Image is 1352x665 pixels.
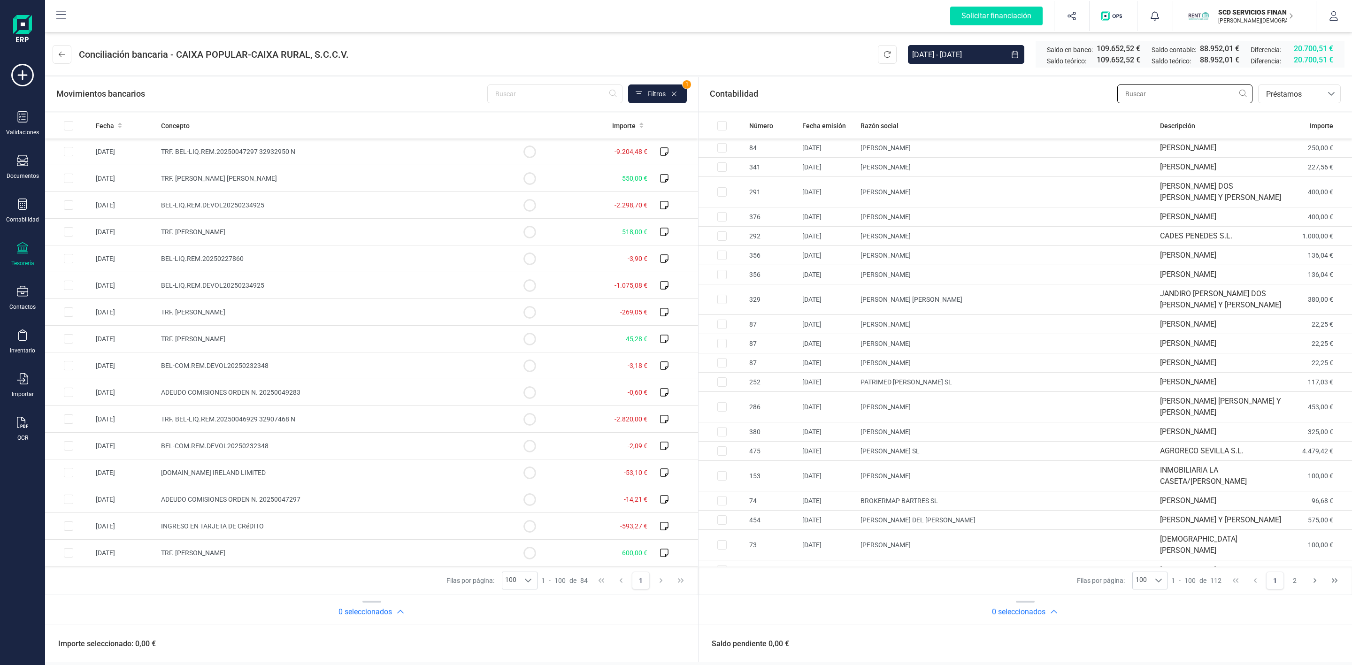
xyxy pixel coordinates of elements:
[799,373,856,392] td: [DATE]
[64,254,73,263] div: Row Selected 3b80b746-9285-40b5-b7a5-18e150597e1d
[64,388,73,397] div: Row Selected ac845faf-5ddc-4403-8096-2ee6c8644663
[745,353,799,373] td: 87
[1287,422,1352,442] td: 325,00 €
[1262,89,1319,100] span: Préstamos
[161,389,300,396] span: ADEUDO COMISIONES ORDEN N. 20250049283
[1287,560,1352,580] td: 420,24 €
[992,606,1045,618] h2: 0 seleccionados
[1287,442,1352,461] td: 4.479,42 €
[802,121,846,130] span: Fecha emisión
[161,121,190,130] span: Concepto
[64,548,73,558] div: Row Selected 0c03ffce-f73a-466c-9421-3d3c3e47bb5d
[857,265,1157,284] td: [PERSON_NAME]
[799,560,856,580] td: [DATE]
[1287,177,1352,207] td: 400,00 €
[1095,1,1131,31] button: Logo de OPS
[799,265,856,284] td: [DATE]
[1251,56,1281,66] span: Diferencia:
[717,212,727,222] div: Row Selected ded3f34e-1c2f-4041-a40d-1655cc6e6df6
[857,284,1157,315] td: [PERSON_NAME] [PERSON_NAME]
[1246,572,1264,589] button: Previous Page
[857,246,1157,265] td: [PERSON_NAME]
[1077,572,1168,589] div: Filas por página:
[92,326,157,352] td: [DATE]
[92,352,157,379] td: [DATE]
[1287,138,1352,158] td: 250,00 €
[1156,442,1287,461] td: AGRORECO SEVILLA S.L.
[622,175,647,182] span: 550,00 €
[717,251,727,260] div: Row Selected aa3be983-e69c-4152-a490-4a9873163f58
[1294,43,1333,54] span: 20.700,51 €
[745,560,799,580] td: 191
[9,303,36,311] div: Contactos
[6,216,39,223] div: Contabilidad
[1184,1,1305,31] button: SCSCD SERVICIOS FINANCIEROS SL[PERSON_NAME][DEMOGRAPHIC_DATA][DEMOGRAPHIC_DATA]
[1156,511,1287,530] td: [PERSON_NAME] Y [PERSON_NAME]
[64,361,73,370] div: Row Selected cf277541-e9a7-4b26-b18a-2c68dbf96aae
[64,468,73,477] div: Row Selected 07c4ff41-843e-40b2-8c17-3a4b7a6f27ce
[799,315,856,334] td: [DATE]
[745,422,799,442] td: 380
[1156,422,1287,442] td: [PERSON_NAME]
[161,496,300,503] span: ADEUDO COMISIONES ORDEN N. 20250047297
[1251,45,1281,54] span: Diferencia:
[161,442,269,450] span: BEL-COM.REM.DEVOL20250232348
[1266,572,1284,589] button: Page 1
[615,282,647,289] span: -1.075,08 €
[161,308,225,316] span: TRF. [PERSON_NAME]
[1326,572,1344,589] button: Last Page
[1227,572,1244,589] button: First Page
[624,496,647,503] span: -14,21 €
[17,434,28,442] div: OCR
[1156,334,1287,353] td: [PERSON_NAME]
[857,373,1157,392] td: PATRIMED [PERSON_NAME] SL
[717,143,727,153] div: Row Selected b4d89c02-2fa4-4ff2-b3e9-e4c307e357f2
[1287,530,1352,560] td: 100,00 €
[745,138,799,158] td: 84
[652,572,670,589] button: Next Page
[64,147,73,156] div: Row Selected 5520b607-bafe-4ce0-a029-0614e268603e
[1287,511,1352,530] td: 575,00 €
[683,80,691,89] span: 1
[745,227,799,246] td: 292
[64,441,73,451] div: Row Selected 43e21dd3-28d8-4772-9c25-361ad28b74d9
[857,315,1157,334] td: [PERSON_NAME]
[717,377,727,387] div: Row Selected ef6c63c8-646c-4772-964a-d19513f2e4d8
[47,638,156,650] span: Importe seleccionado: 0,00 €
[1287,284,1352,315] td: 380,00 €
[56,87,145,100] span: Movimientos bancarios
[1287,158,1352,177] td: 227,56 €
[1188,6,1209,26] img: SC
[1218,17,1293,24] p: [PERSON_NAME][DEMOGRAPHIC_DATA][DEMOGRAPHIC_DATA]
[857,530,1157,560] td: [PERSON_NAME]
[857,353,1157,373] td: [PERSON_NAME]
[64,521,73,531] div: Row Selected ccf52c14-5489-41be-a42f-3c2cfe810de4
[1133,572,1150,589] span: 100
[96,121,114,130] span: Fecha
[1156,315,1287,334] td: [PERSON_NAME]
[717,320,727,329] div: Row Selected e67a2d4b-24d8-4163-a877-dc6fa328eb94
[717,427,727,436] div: Row Selected fcd72739-185c-4f7c-b6f9-487f4056dfdc
[799,207,856,227] td: [DATE]
[717,446,727,456] div: Row Selected d66ff523-2047-44d1-a3bd-73569729680f
[622,228,647,236] span: 518,00 €
[161,175,277,182] span: TRF. [PERSON_NAME] [PERSON_NAME]
[1156,138,1287,158] td: [PERSON_NAME]
[615,148,647,155] span: -9.204,48 €
[717,358,727,367] div: Row Selected ca64e719-e3e5-45e9-8431-25b6c2a554d6
[92,138,157,165] td: [DATE]
[161,415,295,423] span: TRF. BEL-LIQ.REM.20250046929 32907468 N
[1047,56,1086,66] span: Saldo teórico:
[92,192,157,219] td: [DATE]
[1156,373,1287,392] td: [PERSON_NAME]
[799,227,856,246] td: [DATE]
[1152,45,1196,54] span: Saldo contable:
[92,245,157,272] td: [DATE]
[745,207,799,227] td: 376
[745,246,799,265] td: 356
[161,469,266,476] span: [DOMAIN_NAME] IRELAND LIMITED
[672,572,690,589] button: Last Page
[745,511,799,530] td: 454
[717,339,727,348] div: Row Selected 8d3cafbf-1499-4ce4-bf8b-d1ac425b23f6
[64,200,73,210] div: Row Selected 6d78f383-ad64-4d29-b848-0bf8843b71f9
